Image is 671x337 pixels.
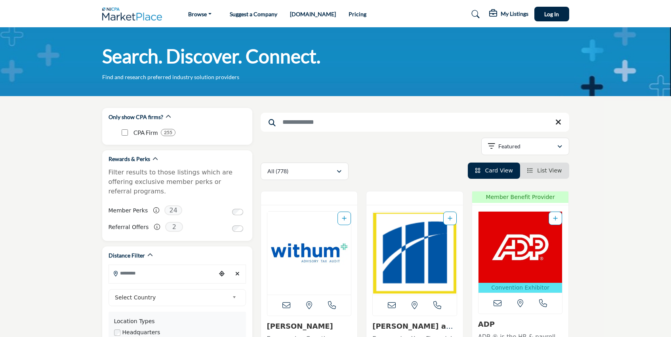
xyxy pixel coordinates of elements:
input: Search Keyword [261,113,569,132]
div: Location Types [114,317,240,326]
p: Find and research preferred industry solution providers [102,73,239,81]
label: Headquarters [122,328,160,337]
img: Withum [267,212,351,295]
button: Featured [481,138,569,155]
a: Browse [183,9,217,20]
label: Member Perks [109,204,148,218]
a: Pricing [349,11,366,17]
img: ADP [478,212,562,283]
h5: My Listings [501,10,528,17]
p: CPA Firm: CPA Firm [133,128,158,137]
span: 24 [164,205,182,215]
h2: Distance Filter [109,252,145,259]
input: Search Location [109,265,216,281]
p: Convention Exhibitor [480,284,561,292]
a: [PERSON_NAME] [267,322,333,330]
h1: Search. Discover. Connect. [102,44,320,68]
a: Open Listing in new tab [373,212,457,295]
img: Site Logo [102,8,166,21]
span: List View [537,167,562,174]
p: Filter results to those listings which are offering exclusive member perks or referral programs. [109,168,246,196]
a: ADP [478,320,495,328]
a: Open Listing in new tab [267,212,351,295]
li: Card View [468,163,520,179]
label: Referral Offers [109,220,149,234]
div: Choose your current location [216,265,228,282]
input: Switch to Referral Offers [232,225,243,232]
div: My Listings [489,9,528,19]
h2: Only show CPA firms? [109,113,163,121]
a: Suggest a Company [230,11,277,17]
div: Clear search location [232,265,244,282]
input: CPA Firm checkbox [122,129,128,136]
h3: Magone and Company, PC [372,322,457,331]
p: Featured [498,142,520,150]
a: Add To List [553,215,558,222]
span: Log In [544,11,559,17]
b: 255 [164,130,172,135]
span: Member Benefit Provider [475,193,566,201]
a: Add To List [448,215,452,222]
p: All (778) [267,167,288,175]
h2: Rewards & Perks [109,155,150,163]
input: Switch to Member Perks [232,209,243,215]
div: 255 Results For CPA Firm [161,129,175,136]
a: [DOMAIN_NAME] [290,11,336,17]
li: List View [520,163,569,179]
span: Card View [485,167,513,174]
a: Add To List [342,215,347,222]
span: 2 [165,222,183,232]
a: View List [527,167,562,174]
h3: Withum [267,322,352,331]
img: Magone and Company, PC [373,212,457,295]
button: Log In [534,7,569,21]
a: Open Listing in new tab [478,212,562,293]
span: Select Country [115,293,229,302]
a: Search [464,8,485,21]
h3: ADP [478,320,563,329]
a: View Card [475,167,513,174]
button: All (778) [261,163,349,180]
